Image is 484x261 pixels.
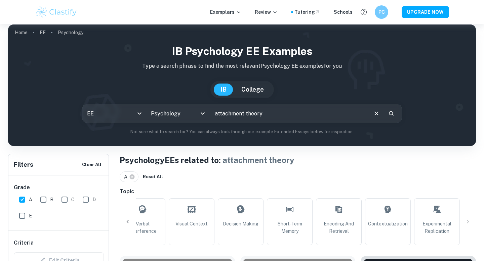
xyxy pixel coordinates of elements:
span: C [71,196,75,203]
button: Clear [370,107,383,120]
h6: Grade [14,184,104,192]
button: UPGRADE NOW [402,6,449,18]
a: Schools [334,8,353,16]
span: Contextualization [368,220,408,227]
span: A [29,196,32,203]
button: Reset All [141,172,165,182]
img: profile cover [8,24,476,146]
button: PC [375,5,388,19]
span: Verbal Interference [123,220,162,235]
input: E.g. cognitive development theories, abnormal psychology case studies, social psychology experime... [210,104,367,123]
h6: PC [378,8,386,16]
h1: IB Psychology EE examples [13,43,471,59]
button: Open [198,109,207,118]
div: EE [82,104,146,123]
span: attachment theory [223,155,294,165]
span: D [92,196,96,203]
span: Visual Context [175,220,208,227]
div: A [120,171,138,182]
img: Clastify logo [35,5,78,19]
span: Experimental Replication [417,220,457,235]
p: Psychology [58,29,83,36]
h6: Filters [14,160,33,169]
a: Tutoring [294,8,320,16]
span: E [29,212,32,219]
h1: Psychology EEs related to: [120,154,476,166]
a: EE [40,28,46,37]
span: Decision Making [223,220,258,227]
p: Type a search phrase to find the most relevant Psychology EE examples for you [13,62,471,70]
span: Encoding and Retrieval [319,220,359,235]
span: B [50,196,53,203]
button: IB [214,84,233,96]
span: Short-Term Memory [270,220,310,235]
button: Help and Feedback [358,6,369,18]
p: Review [255,8,278,16]
h6: Criteria [14,239,34,247]
a: Home [15,28,28,37]
p: Exemplars [210,8,241,16]
h6: Topic [120,188,476,196]
span: A [124,173,130,180]
button: Clear All [80,160,103,170]
button: College [235,84,271,96]
button: Search [386,108,397,119]
p: Not sure what to search for? You can always look through our example Extended Essays below for in... [13,128,471,135]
